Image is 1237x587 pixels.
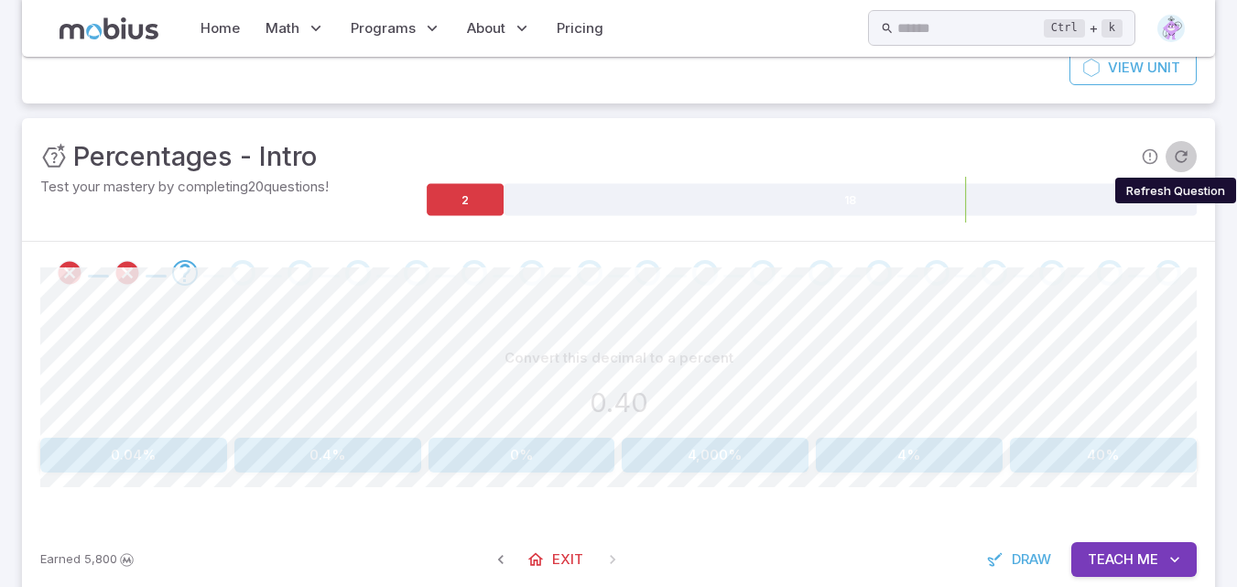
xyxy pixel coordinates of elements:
div: Go to the next question [404,260,429,286]
span: View [1108,58,1144,78]
div: Review your answer [114,260,140,286]
button: Draw [977,542,1064,577]
a: Home [195,7,245,49]
button: 4% [816,438,1003,473]
span: Report an issue with the question [1134,141,1166,172]
a: Pricing [551,7,609,49]
img: diamond.svg [1157,15,1185,42]
span: On Latest Question [596,543,629,576]
span: Previous Question [484,543,517,576]
kbd: k [1101,19,1123,38]
button: 40% [1010,438,1197,473]
div: Go to the next question [1156,260,1181,286]
kbd: Ctrl [1044,19,1085,38]
div: Go to the next question [288,260,313,286]
div: Go to the next question [1097,260,1123,286]
div: Go to the next question [1039,260,1065,286]
div: Go to the next question [750,260,776,286]
span: Teach [1088,549,1134,570]
div: Go to the next question [924,260,949,286]
span: Math [266,18,299,38]
div: Review your answer [57,260,82,286]
a: Exit [517,542,596,577]
button: 0.04% [40,438,227,473]
button: 4,000% [622,438,808,473]
span: Refresh Question [1166,141,1197,172]
div: Go to the next question [230,260,255,286]
p: Convert this decimal to a percent [505,348,733,368]
div: Go to the next question [519,260,545,286]
button: 0.4% [234,438,421,473]
span: Earned [40,550,81,569]
div: Go to the next question [345,260,371,286]
div: Go to the next question [172,260,198,286]
h3: 0.40 [590,383,648,423]
span: 5,800 [84,550,117,569]
span: Me [1137,549,1158,570]
button: TeachMe [1071,542,1197,577]
div: Go to the next question [577,260,602,286]
span: Programs [351,18,416,38]
div: + [1044,17,1123,39]
div: Go to the next question [866,260,892,286]
div: Go to the next question [808,260,834,286]
a: ViewUnit [1069,50,1197,85]
button: 0% [429,438,615,473]
p: Earn Mobius dollars to buy game boosters [40,550,136,569]
div: Go to the next question [461,260,487,286]
div: Go to the next question [692,260,718,286]
h3: Percentages - Intro [73,136,317,177]
div: Go to the next question [635,260,660,286]
span: Draw [1012,549,1051,570]
div: Refresh Question [1115,178,1236,203]
div: Go to the next question [982,260,1007,286]
span: Unit [1147,58,1180,78]
span: About [467,18,505,38]
p: Test your mastery by completing 20 questions! [40,177,423,197]
span: Exit [552,549,583,570]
